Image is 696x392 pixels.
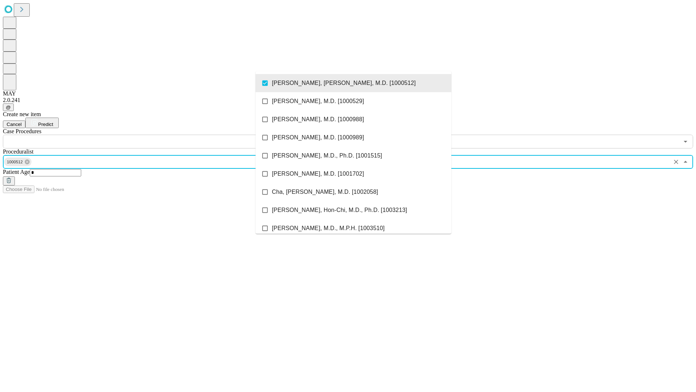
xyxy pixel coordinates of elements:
[7,122,22,127] span: Cancel
[3,121,25,128] button: Cancel
[272,79,416,87] span: [PERSON_NAME], [PERSON_NAME], M.D. [1000512]
[4,158,26,166] span: 1000512
[272,188,378,196] span: Cha, [PERSON_NAME], M.D. [1002058]
[3,169,30,175] span: Patient Age
[272,115,364,124] span: [PERSON_NAME], M.D. [1000988]
[3,90,693,97] div: MAY
[272,133,364,142] span: [PERSON_NAME], M.D. [1000989]
[671,157,681,167] button: Clear
[272,151,382,160] span: [PERSON_NAME], M.D., Ph.D. [1001515]
[680,136,691,147] button: Open
[38,122,53,127] span: Predict
[25,118,59,128] button: Predict
[4,158,32,166] div: 1000512
[272,206,407,215] span: [PERSON_NAME], Hon-Chi, M.D., Ph.D. [1003213]
[3,97,693,103] div: 2.0.241
[272,224,385,233] span: [PERSON_NAME], M.D., M.P.H. [1003510]
[680,157,691,167] button: Close
[272,170,364,178] span: [PERSON_NAME], M.D. [1001702]
[3,148,33,155] span: Proceduralist
[3,103,14,111] button: @
[272,97,364,106] span: [PERSON_NAME], M.D. [1000529]
[3,111,41,117] span: Create new item
[6,105,11,110] span: @
[3,128,41,134] span: Scheduled Procedure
